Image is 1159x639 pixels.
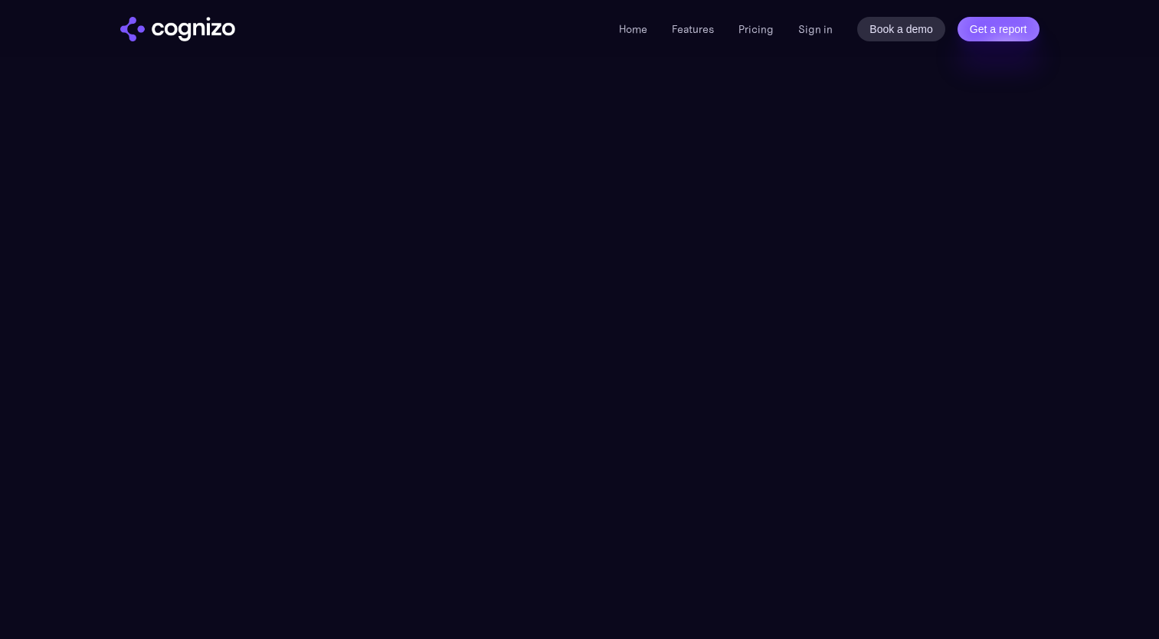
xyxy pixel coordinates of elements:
a: Home [619,22,647,36]
a: Book a demo [857,17,945,41]
a: Features [672,22,714,36]
a: Pricing [738,22,774,36]
a: Sign in [798,20,833,38]
img: cognizo logo [120,17,235,41]
a: Get a report [958,17,1039,41]
a: home [120,17,235,41]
